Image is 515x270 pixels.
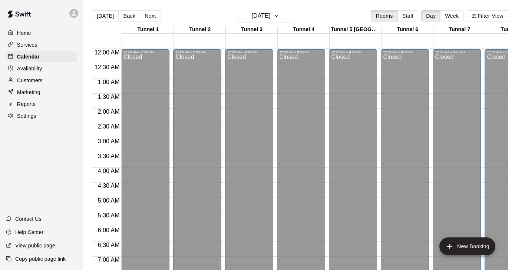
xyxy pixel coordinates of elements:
span: 1:30 AM [96,94,122,100]
a: Home [6,27,77,39]
a: Services [6,39,77,50]
div: Tunnel 6 [382,26,433,33]
span: 6:30 AM [96,242,122,248]
div: Tunnel 3 [226,26,278,33]
span: 2:00 AM [96,109,122,115]
p: Calendar [17,53,40,60]
button: Day [421,10,440,21]
div: 12:00 AM – 8:00 AM [435,50,479,54]
button: [DATE] [238,9,293,23]
div: Tunnel 7 [433,26,485,33]
span: 1:00 AM [96,79,122,85]
p: Availability [17,65,42,72]
button: [DATE] [92,10,119,21]
a: Customers [6,75,77,86]
p: Marketing [17,89,40,96]
span: 3:30 AM [96,153,122,159]
p: Copy public page link [15,255,66,263]
span: 3:00 AM [96,138,122,144]
h6: [DATE] [251,11,270,21]
span: 12:00 AM [93,49,122,56]
a: Reports [6,99,77,110]
span: 6:00 AM [96,227,122,233]
span: 4:00 AM [96,168,122,174]
div: Tunnel 5 [GEOGRAPHIC_DATA] [330,26,382,33]
button: Next [140,10,161,21]
div: Tunnel 4 [278,26,330,33]
div: 12:00 AM – 8:00 AM [383,50,427,54]
button: Week [440,10,463,21]
a: Calendar [6,51,77,62]
span: 2:30 AM [96,123,122,130]
span: 5:30 AM [96,212,122,219]
p: Reports [17,100,36,108]
span: 5:00 AM [96,197,122,204]
a: Marketing [6,87,77,98]
div: 12:00 AM – 8:00 AM [175,50,219,54]
div: 12:00 AM – 8:00 AM [123,50,167,54]
button: add [439,237,495,255]
div: Tunnel 2 [174,26,226,33]
div: Tunnel 1 [122,26,174,33]
span: 7:00 AM [96,257,122,263]
button: Staff [397,10,419,21]
span: 12:30 AM [93,64,122,70]
div: 12:00 AM – 8:00 AM [279,50,323,54]
button: Rooms [371,10,397,21]
p: Help Center [15,229,43,236]
button: Filter View [467,10,508,21]
p: Home [17,29,31,37]
button: Back [118,10,140,21]
p: View public page [15,242,55,249]
span: 4:30 AM [96,183,122,189]
div: 12:00 AM – 8:00 AM [227,50,271,54]
a: Settings [6,110,77,121]
a: Availability [6,63,77,74]
p: Customers [17,77,43,84]
p: Settings [17,112,36,120]
p: Contact Us [15,215,42,223]
p: Services [17,41,37,49]
div: 12:00 AM – 8:00 AM [331,50,375,54]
